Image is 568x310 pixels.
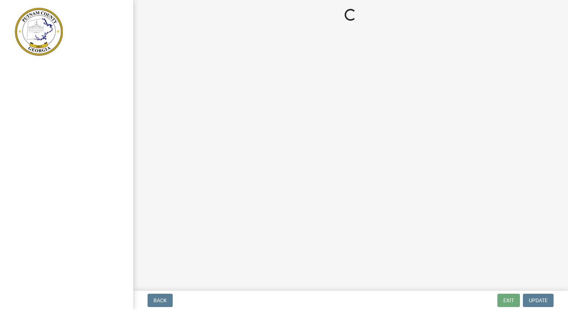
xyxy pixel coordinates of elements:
[15,8,63,56] img: Putnam County, Georgia
[148,294,173,307] button: Back
[153,297,167,303] span: Back
[497,294,520,307] button: Exit
[523,294,554,307] button: Update
[529,297,548,303] span: Update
